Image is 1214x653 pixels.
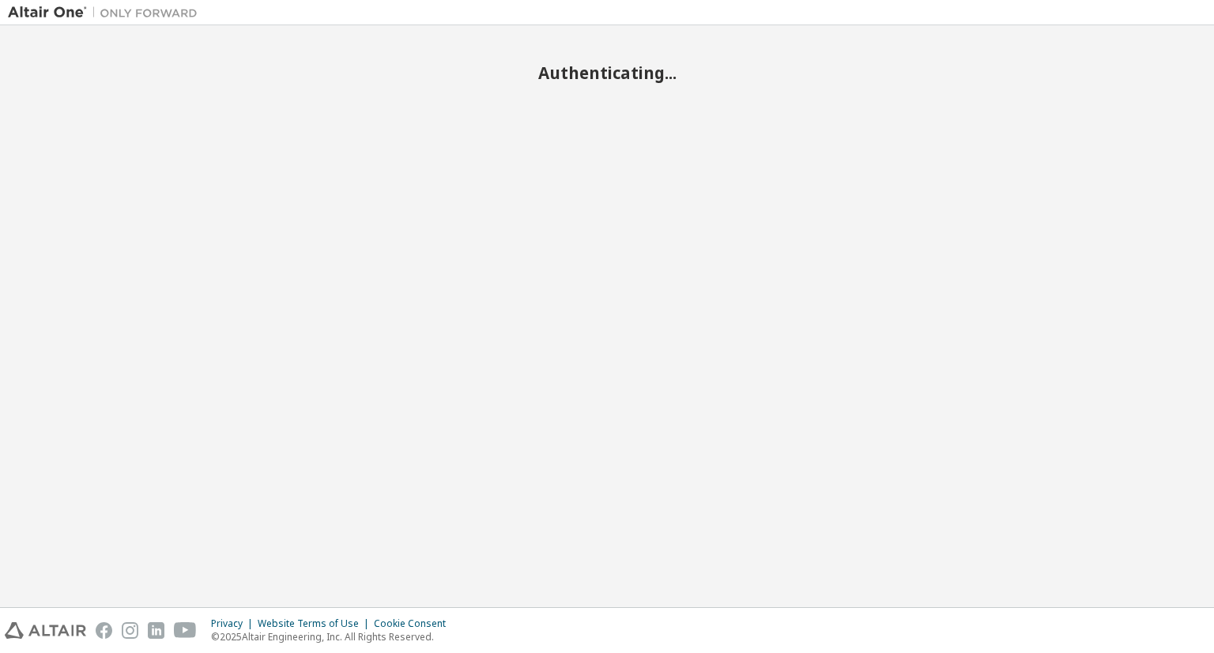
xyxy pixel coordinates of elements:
[122,622,138,639] img: instagram.svg
[8,5,205,21] img: Altair One
[96,622,112,639] img: facebook.svg
[374,617,455,630] div: Cookie Consent
[258,617,374,630] div: Website Terms of Use
[211,630,455,644] p: © 2025 Altair Engineering, Inc. All Rights Reserved.
[148,622,164,639] img: linkedin.svg
[8,62,1206,83] h2: Authenticating...
[5,622,86,639] img: altair_logo.svg
[211,617,258,630] div: Privacy
[174,622,197,639] img: youtube.svg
